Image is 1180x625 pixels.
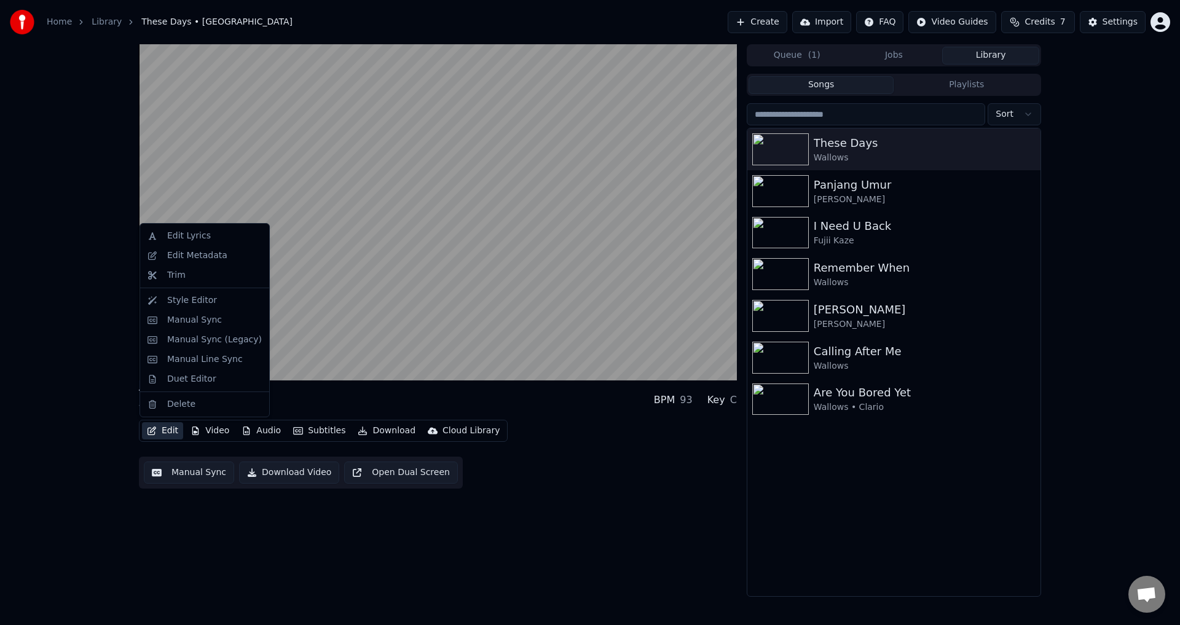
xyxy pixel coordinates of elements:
[814,401,1036,414] div: Wallows • Clario
[344,462,458,484] button: Open Dual Screen
[142,422,183,439] button: Edit
[1080,11,1146,33] button: Settings
[167,334,262,346] div: Manual Sync (Legacy)
[894,76,1039,94] button: Playlists
[814,152,1036,164] div: Wallows
[1128,576,1165,613] div: Open chat
[47,16,293,28] nav: breadcrumb
[808,49,820,61] span: ( 1 )
[167,373,216,385] div: Duet Editor
[942,47,1039,65] button: Library
[167,294,217,307] div: Style Editor
[47,16,72,28] a: Home
[353,422,420,439] button: Download
[814,135,1036,152] div: These Days
[167,353,243,366] div: Manual Line Sync
[10,10,34,34] img: youka
[167,398,195,411] div: Delete
[167,314,222,326] div: Manual Sync
[239,462,339,484] button: Download Video
[846,47,943,65] button: Jobs
[654,393,675,407] div: BPM
[749,47,846,65] button: Queue
[237,422,286,439] button: Audio
[814,194,1036,206] div: [PERSON_NAME]
[1060,16,1066,28] span: 7
[92,16,122,28] a: Library
[814,218,1036,235] div: I Need U Back
[167,269,186,281] div: Trim
[908,11,996,33] button: Video Guides
[814,235,1036,247] div: Fujii Kaze
[792,11,851,33] button: Import
[167,250,227,262] div: Edit Metadata
[814,176,1036,194] div: Panjang Umur
[749,76,894,94] button: Songs
[707,393,725,407] div: Key
[1103,16,1138,28] div: Settings
[814,343,1036,360] div: Calling After Me
[730,393,737,407] div: C
[167,230,211,242] div: Edit Lyrics
[1025,16,1055,28] span: Credits
[1001,11,1075,33] button: Credits7
[814,259,1036,277] div: Remember When
[139,385,210,403] div: These Days
[814,360,1036,372] div: Wallows
[141,16,293,28] span: These Days • [GEOGRAPHIC_DATA]
[996,108,1013,120] span: Sort
[814,384,1036,401] div: Are You Bored Yet
[856,11,903,33] button: FAQ
[288,422,350,439] button: Subtitles
[728,11,787,33] button: Create
[144,462,234,484] button: Manual Sync
[442,425,500,437] div: Cloud Library
[139,403,210,415] div: Wallows
[814,318,1036,331] div: [PERSON_NAME]
[814,277,1036,289] div: Wallows
[680,393,692,407] div: 93
[186,422,234,439] button: Video
[814,301,1036,318] div: [PERSON_NAME]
